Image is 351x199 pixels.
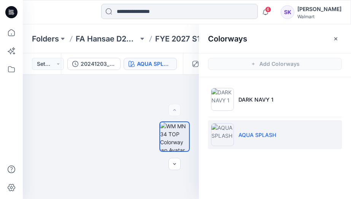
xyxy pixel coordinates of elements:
img: WM MN 34 TOP Colorway wo Avatar [160,122,189,151]
a: Folders [32,33,59,44]
div: Walmart [297,14,341,19]
div: AQUA SPLASH [137,60,172,68]
div: [PERSON_NAME] [297,5,341,14]
h2: Colorways [208,34,247,43]
div: SK [281,5,294,19]
p: DARK NAVY 1 [238,96,273,103]
button: 20241203_ LS CREWNECK [67,58,121,70]
button: AQUA SPLASH [124,58,177,70]
img: AQUA SPLASH [211,123,234,146]
a: FA Hansae D23 Mens Knits [76,33,138,44]
p: AQUA SPLASH [238,131,276,139]
div: 20241203_ LS CREWNECK [81,60,116,68]
img: DARK NAVY 1 [211,88,234,111]
span: 6 [265,6,271,13]
a: FYE 2027 S1 FA Hansae D23 MENS KNIT [155,33,218,44]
